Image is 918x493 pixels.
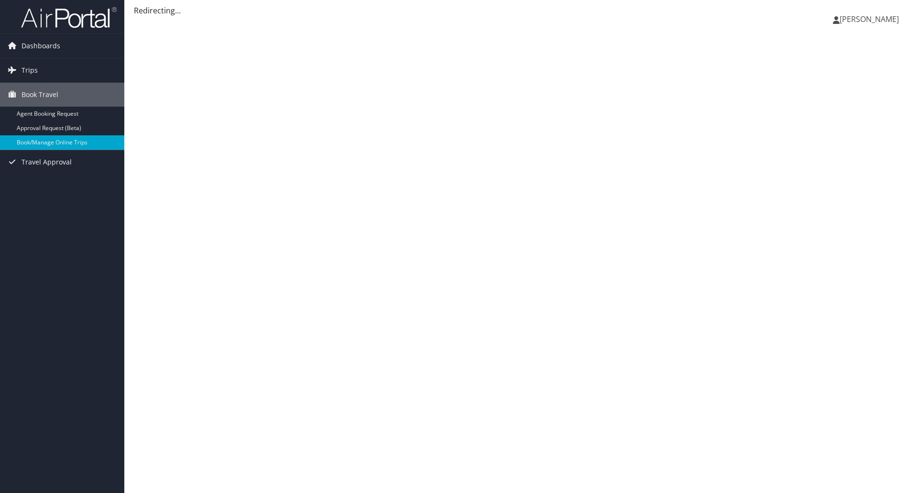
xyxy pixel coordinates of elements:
[22,83,58,107] span: Book Travel
[21,6,117,29] img: airportal-logo.png
[22,34,60,58] span: Dashboards
[22,150,72,174] span: Travel Approval
[22,58,38,82] span: Trips
[840,14,899,24] span: [PERSON_NAME]
[833,5,908,33] a: [PERSON_NAME]
[134,5,908,16] div: Redirecting...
